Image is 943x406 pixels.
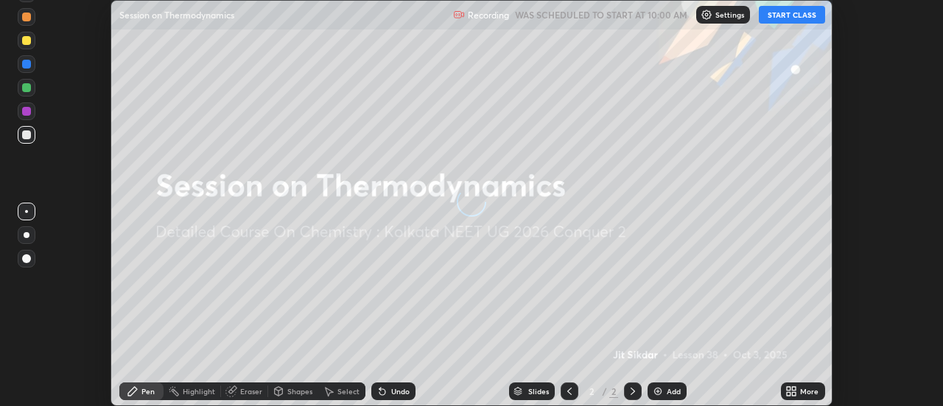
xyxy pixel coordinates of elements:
div: Slides [528,388,549,395]
h5: WAS SCHEDULED TO START AT 10:00 AM [515,8,687,21]
div: 2 [584,387,599,396]
button: START CLASS [759,6,825,24]
div: Undo [391,388,410,395]
img: class-settings-icons [701,9,712,21]
div: More [800,388,818,395]
div: Pen [141,388,155,395]
p: Session on Thermodynamics [119,9,234,21]
div: 2 [609,385,618,398]
div: Shapes [287,388,312,395]
img: recording.375f2c34.svg [453,9,465,21]
div: Select [337,388,360,395]
div: Add [667,388,681,395]
p: Recording [468,10,509,21]
img: add-slide-button [652,385,664,397]
p: Settings [715,11,744,18]
div: Eraser [240,388,262,395]
div: Highlight [183,388,215,395]
div: / [602,387,606,396]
